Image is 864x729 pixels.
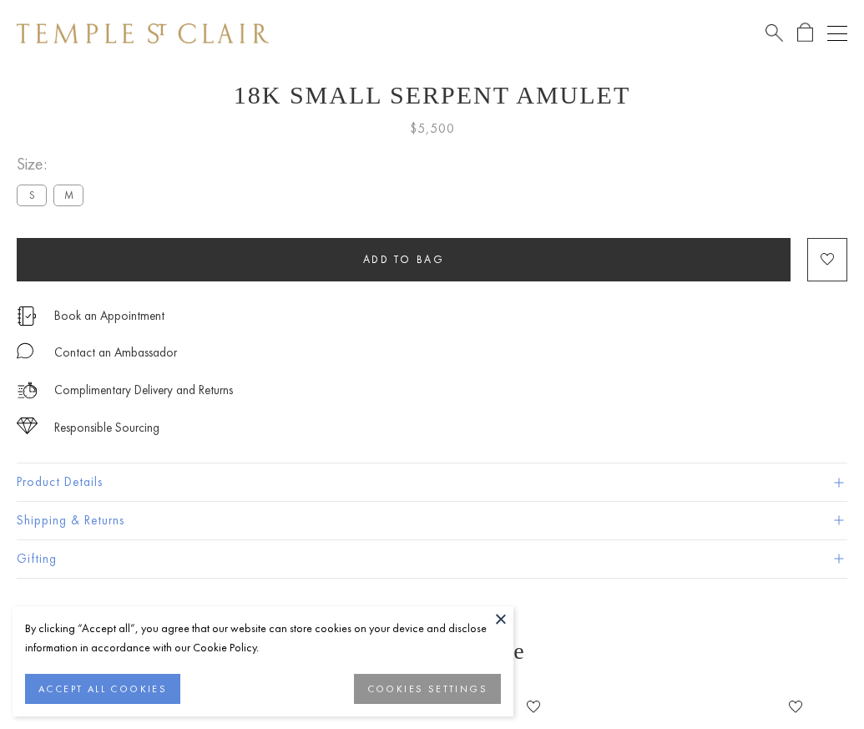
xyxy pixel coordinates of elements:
button: Product Details [17,463,847,501]
label: S [17,185,47,205]
label: M [53,185,83,205]
button: COOKIES SETTINGS [354,674,501,704]
a: Open Shopping Bag [797,23,813,43]
a: Book an Appointment [54,306,164,325]
img: Temple St. Clair [17,23,269,43]
div: Contact an Ambassador [54,342,177,363]
button: Gifting [17,540,847,578]
a: Search [765,23,783,43]
button: Open navigation [827,23,847,43]
button: ACCEPT ALL COOKIES [25,674,180,704]
span: Add to bag [363,252,445,266]
div: Responsible Sourcing [54,418,159,438]
img: icon_delivery.svg [17,380,38,401]
div: By clicking “Accept all”, you agree that our website can store cookies on your device and disclos... [25,619,501,657]
h1: 18K Small Serpent Amulet [17,81,847,109]
img: icon_appointment.svg [17,306,37,326]
span: $5,500 [410,118,455,139]
button: Add to bag [17,238,791,281]
img: MessageIcon-01_2.svg [17,342,33,359]
span: Size: [17,150,90,178]
p: Complimentary Delivery and Returns [54,380,233,401]
img: icon_sourcing.svg [17,418,38,434]
button: Shipping & Returns [17,502,847,539]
